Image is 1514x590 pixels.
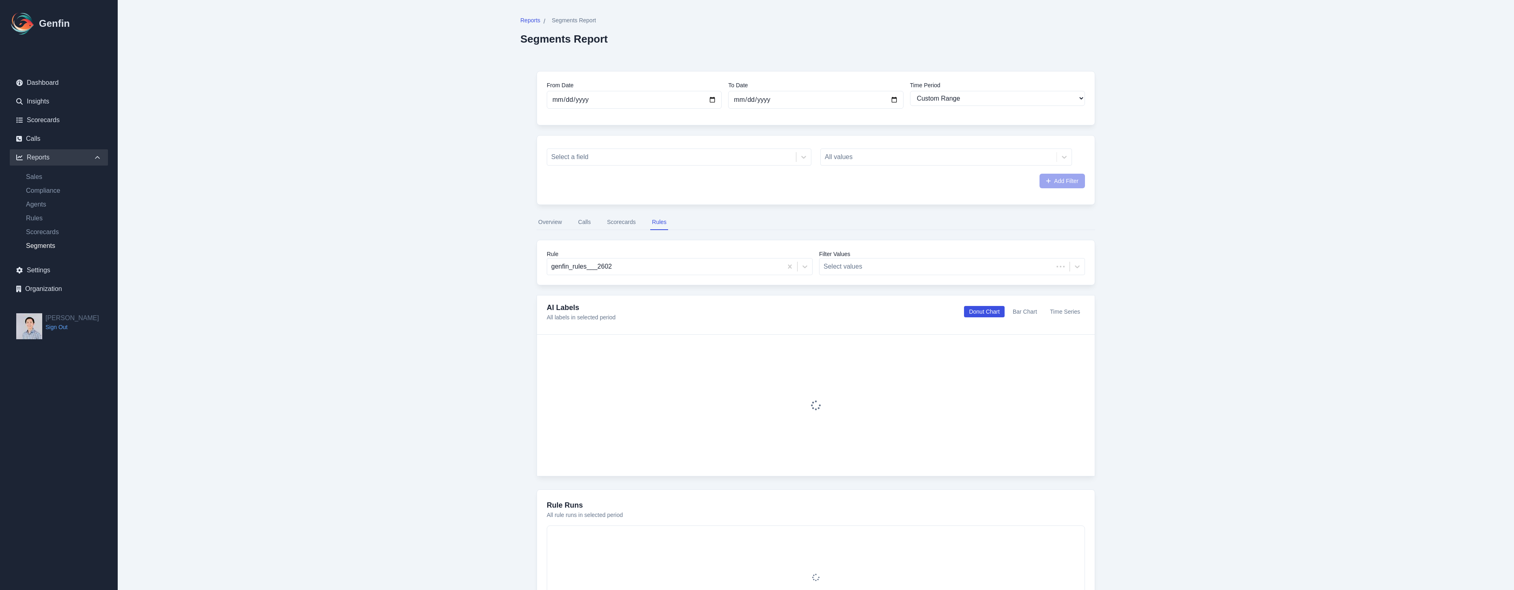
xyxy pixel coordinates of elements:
[19,213,108,223] a: Rules
[576,215,592,230] button: Calls
[19,172,108,182] a: Sales
[543,17,545,26] span: /
[819,250,1085,258] label: Filter Values
[16,313,42,339] img: Jeffrey Pang
[547,313,616,321] p: All labels in selected period
[520,16,540,26] a: Reports
[10,262,108,278] a: Settings
[547,500,1085,511] h3: Rule Runs
[10,75,108,91] a: Dashboard
[1008,306,1042,317] button: Bar Chart
[10,149,108,166] div: Reports
[605,215,637,230] button: Scorecards
[19,186,108,196] a: Compliance
[520,33,608,45] h2: Segments Report
[728,81,903,89] label: To Date
[650,215,668,230] button: Rules
[10,281,108,297] a: Organization
[45,313,99,323] h2: [PERSON_NAME]
[10,112,108,128] a: Scorecards
[1045,306,1085,317] button: Time Series
[552,16,596,24] span: Segments Report
[39,17,70,30] h1: Genfin
[537,215,563,230] button: Overview
[547,81,722,89] label: From Date
[10,11,36,37] img: Logo
[910,81,1085,89] label: Time Period
[1040,174,1085,188] button: Add Filter
[19,227,108,237] a: Scorecards
[10,131,108,147] a: Calls
[19,241,108,251] a: Segments
[547,302,616,313] h4: AI Labels
[547,511,1085,519] p: All rule runs in selected period
[19,200,108,209] a: Agents
[520,16,540,24] span: Reports
[964,306,1004,317] button: Donut Chart
[10,93,108,110] a: Insights
[547,250,813,258] label: Rule
[45,323,99,331] a: Sign Out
